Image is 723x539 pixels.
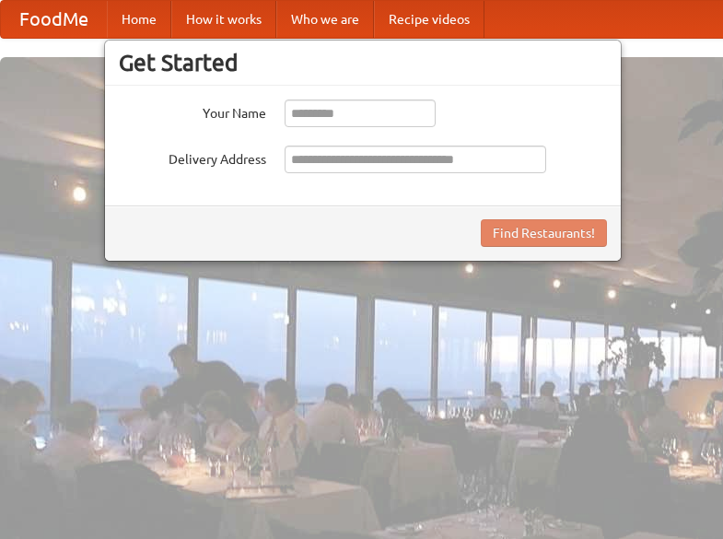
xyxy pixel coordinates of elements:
[119,100,266,123] label: Your Name
[119,49,607,76] h3: Get Started
[119,146,266,169] label: Delivery Address
[171,1,276,38] a: How it works
[107,1,171,38] a: Home
[1,1,107,38] a: FoodMe
[276,1,374,38] a: Who we are
[481,219,607,247] button: Find Restaurants!
[374,1,484,38] a: Recipe videos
